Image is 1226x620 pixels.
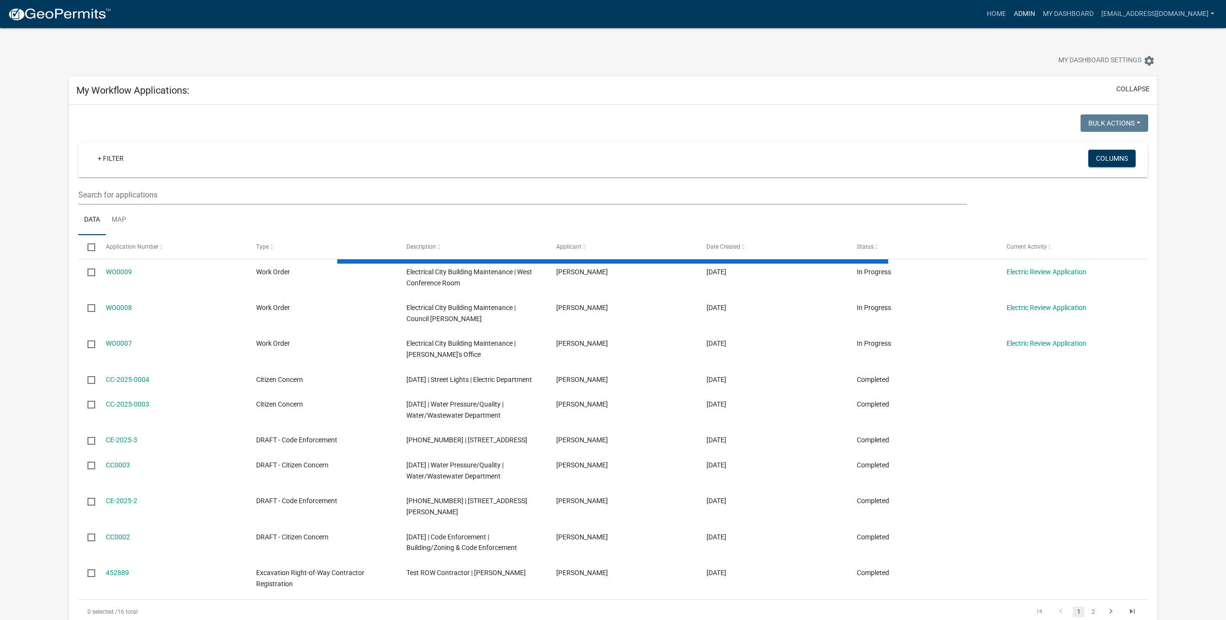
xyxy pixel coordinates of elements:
[707,497,726,505] span: 08/28/2025
[406,339,516,358] span: Electrical City Building Maintenance | Jessica's Office
[707,569,726,577] span: 07/21/2025
[256,243,269,250] span: Type
[1071,604,1086,620] li: page 1
[857,243,874,250] span: Status
[857,436,889,444] span: Completed
[556,339,608,347] span: Marissa Marr
[406,461,504,480] span: 09/04/2025 | Water Pressure/Quality | Water/Wastewater Department
[556,304,608,311] span: Marissa Marr
[707,376,726,383] span: 09/22/2025
[857,497,889,505] span: Completed
[1087,606,1099,617] a: 2
[1123,606,1141,617] a: go to last page
[106,205,132,236] a: Map
[1081,114,1148,132] button: Bulk Actions
[406,400,504,419] span: 09/15/2025 | Water Pressure/Quality | Water/Wastewater Department
[78,205,106,236] a: Data
[406,569,526,577] span: Test ROW Contractor | Marissa Marr
[556,461,608,469] span: Marissa Marr
[697,235,848,258] datatable-header-cell: Date Created
[78,185,967,205] input: Search for applications
[556,376,608,383] span: Marissa Marr
[87,608,117,615] span: 0 selected /
[857,569,889,577] span: Completed
[256,436,337,444] span: DRAFT - Code Enforcement
[406,533,517,552] span: 08/28/2025 | Code Enforcement | Building/Zoning & Code Enforcement
[106,304,132,311] a: WO0008
[256,533,329,541] span: DRAFT - Citizen Concern
[106,497,137,505] a: CE-2025-2
[1097,5,1218,23] a: [EMAIL_ADDRESS][DOMAIN_NAME]
[857,400,889,408] span: Completed
[106,339,132,347] a: WO0007
[1073,606,1084,617] a: 1
[256,304,290,311] span: Work Order
[1030,606,1049,617] a: go to first page
[406,497,527,516] span: 20-0546-000 | 616 FREEMAN AVE N
[1116,84,1150,94] button: collapse
[256,376,303,383] span: Citizen Concern
[1052,606,1070,617] a: go to previous page
[707,339,726,347] span: 10/06/2025
[256,400,303,408] span: Citizen Concern
[857,304,891,311] span: In Progress
[707,400,726,408] span: 09/15/2025
[406,376,532,383] span: 09/22/2025 | Street Lights | Electric Department
[707,304,726,311] span: 10/06/2025
[406,243,436,250] span: Description
[256,268,290,276] span: Work Order
[97,235,247,258] datatable-header-cell: Application Number
[106,533,130,541] a: CC0002
[406,436,527,444] span: 20-0278-000 | 801 OAKLEY ST N
[857,461,889,469] span: Completed
[556,436,608,444] span: Marissa Marr
[556,533,608,541] span: Marissa Marr
[256,569,364,588] span: Excavation Right-of-Way Contractor Registration
[857,533,889,541] span: Completed
[406,268,532,287] span: Electrical City Building Maintenance | West Conference Room
[106,400,149,408] a: CC-2025-0003
[547,235,697,258] datatable-header-cell: Applicant
[1088,150,1136,167] button: Columns
[556,400,608,408] span: Marissa Marr
[78,235,97,258] datatable-header-cell: Select
[76,85,189,96] h5: My Workflow Applications:
[556,569,608,577] span: Marissa Marr
[857,268,891,276] span: In Progress
[1086,604,1100,620] li: page 2
[406,304,516,323] span: Electrical City Building Maintenance | Council Chambers
[106,268,132,276] a: WO0009
[707,461,726,469] span: 09/04/2025
[983,5,1010,23] a: Home
[1007,339,1086,347] a: Electric Review Application
[106,461,130,469] a: CC0003
[106,243,159,250] span: Application Number
[857,376,889,383] span: Completed
[1010,5,1039,23] a: Admin
[1007,243,1047,250] span: Current Activity
[556,268,608,276] span: Marissa Marr
[256,339,290,347] span: Work Order
[707,243,740,250] span: Date Created
[1007,304,1086,311] a: Electric Review Application
[707,436,726,444] span: 09/04/2025
[1143,55,1155,67] i: settings
[1007,268,1086,276] a: Electric Review Application
[1102,606,1120,617] a: go to next page
[106,436,137,444] a: CE-2025-3
[556,497,608,505] span: Marissa Marr
[857,339,891,347] span: In Progress
[256,461,329,469] span: DRAFT - Citizen Concern
[997,235,1148,258] datatable-header-cell: Current Activity
[247,235,397,258] datatable-header-cell: Type
[1039,5,1097,23] a: My Dashboard
[106,376,149,383] a: CC-2025-0004
[90,150,131,167] a: + Filter
[556,243,581,250] span: Applicant
[1051,51,1163,70] button: My Dashboard Settingssettings
[256,497,337,505] span: DRAFT - Code Enforcement
[397,235,548,258] datatable-header-cell: Description
[106,569,129,577] a: 452889
[707,533,726,541] span: 08/28/2025
[848,235,998,258] datatable-header-cell: Status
